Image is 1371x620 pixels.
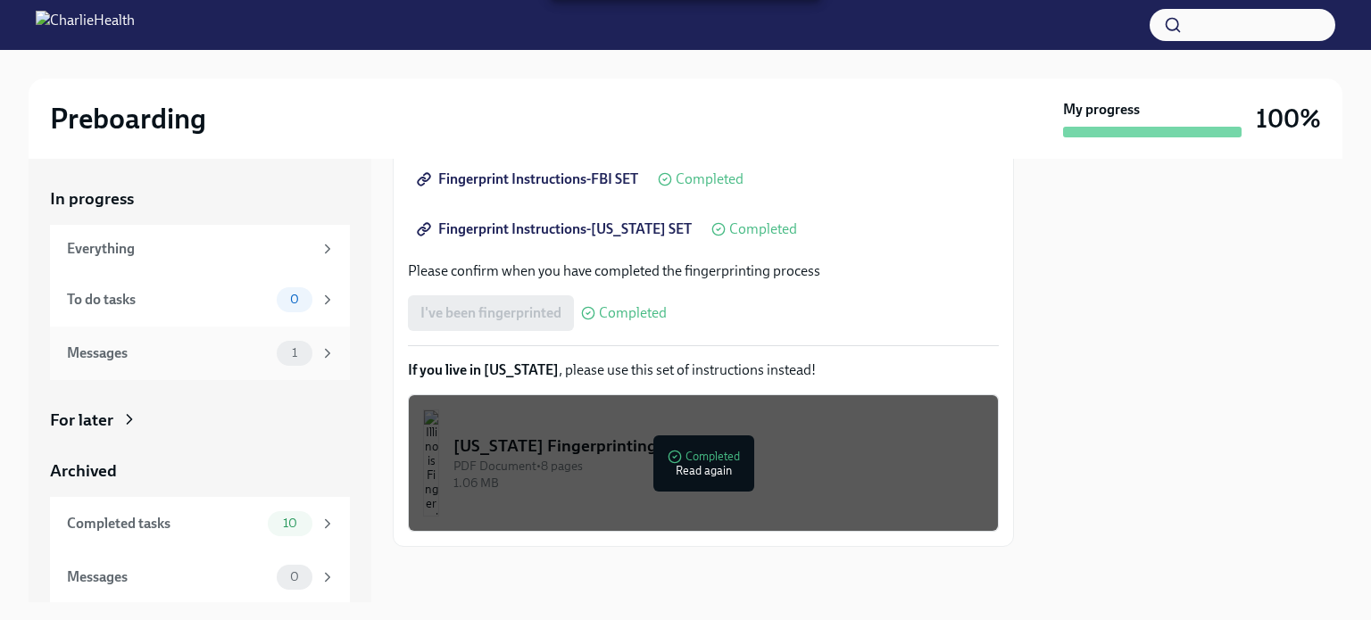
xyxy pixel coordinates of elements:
[50,550,350,604] a: Messages0
[420,220,692,238] span: Fingerprint Instructions-[US_STATE] SET
[67,567,270,587] div: Messages
[729,222,797,236] span: Completed
[50,327,350,380] a: Messages1
[408,361,559,378] strong: If you live in [US_STATE]
[453,475,984,492] div: 1.06 MB
[453,458,984,475] div: PDF Document • 8 pages
[1256,103,1321,135] h3: 100%
[272,517,308,530] span: 10
[1063,100,1140,120] strong: My progress
[67,343,270,363] div: Messages
[420,170,638,188] span: Fingerprint Instructions-FBI SET
[408,211,704,247] a: Fingerprint Instructions-[US_STATE] SET
[50,101,206,136] h2: Preboarding
[67,290,270,310] div: To do tasks
[453,434,984,458] div: [US_STATE] Fingerprinting Instructions
[408,394,999,532] button: [US_STATE] Fingerprinting InstructionsPDF Document•8 pages1.06 MBCompletedRead again
[408,261,999,281] p: Please confirm when you have completed the fingerprinting process
[67,514,261,533] div: Completed tasks
[50,497,350,550] a: Completed tasks10
[50,459,350,483] a: Archived
[36,11,135,39] img: CharlieHealth
[50,409,113,432] div: For later
[279,293,310,306] span: 0
[408,161,651,197] a: Fingerprint Instructions-FBI SET
[50,187,350,211] a: In progress
[50,225,350,273] a: Everything
[408,360,999,380] p: , please use this set of instructions instead!
[281,346,308,360] span: 1
[67,239,312,259] div: Everything
[50,409,350,432] a: For later
[50,273,350,327] a: To do tasks0
[423,409,439,517] img: Illinois Fingerprinting Instructions
[676,172,744,186] span: Completed
[599,306,667,320] span: Completed
[279,570,310,583] span: 0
